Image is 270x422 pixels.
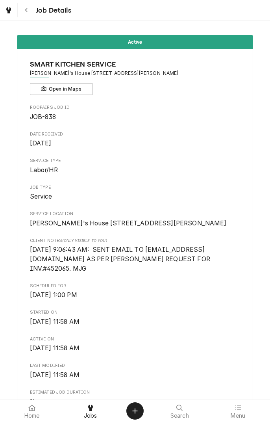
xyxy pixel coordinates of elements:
a: Jobs [62,402,120,420]
div: Job Type [30,184,240,201]
span: Estimated Job Duration [30,389,240,396]
span: Last Modified [30,363,240,369]
button: Open in Maps [30,83,93,95]
span: Address [30,70,240,77]
span: Active On [30,336,240,342]
span: Estimated Job Duration [30,397,240,406]
a: Go to Jobs [2,3,16,17]
button: Create Object [126,402,144,420]
span: Client Notes [30,238,240,244]
div: [object Object] [30,238,240,273]
span: Home [24,413,40,419]
div: Estimated Job Duration [30,389,240,406]
span: (Only Visible to You) [62,238,107,243]
span: [PERSON_NAME]'s House [STREET_ADDRESS][PERSON_NAME] [30,219,227,227]
span: Menu [231,413,245,419]
span: Roopairs Job ID [30,104,240,111]
span: [DATE] 11:58 AM [30,371,80,379]
span: Started On [30,309,240,316]
span: Service Location [30,211,240,217]
a: Menu [209,402,267,420]
div: Active On [30,336,240,353]
span: Active On [30,344,240,353]
div: Roopairs Job ID [30,104,240,121]
span: Started On [30,317,240,327]
div: Status [17,35,253,49]
span: Scheduled For [30,283,240,289]
span: 1h [30,398,36,405]
span: Service [30,193,52,200]
a: Search [151,402,209,420]
span: Search [170,413,189,419]
div: Service Location [30,211,240,228]
span: Scheduled For [30,290,240,300]
span: [DATE] 1:00 PM [30,291,77,299]
span: Date Received [30,131,240,138]
span: Active [128,39,142,45]
a: Home [3,402,61,420]
span: [DATE] 9:06:43 AM: SENT EMAIL TO [EMAIL_ADDRESS][DOMAIN_NAME] AS PER [PERSON_NAME] REQUEST FOR IN... [30,246,212,272]
span: Roopairs Job ID [30,112,240,122]
span: Service Type [30,165,240,175]
span: Service Type [30,158,240,164]
div: Service Type [30,158,240,175]
div: Date Received [30,131,240,148]
span: Jobs [84,413,97,419]
span: JOB-838 [30,113,56,121]
span: [object Object] [30,245,240,273]
div: Last Modified [30,363,240,379]
span: Last Modified [30,370,240,380]
span: Job Type [30,184,240,191]
button: Navigate back [19,3,33,17]
span: Job Type [30,192,240,201]
span: Job Details [33,5,71,16]
span: Date Received [30,139,240,148]
span: [DATE] 11:58 AM [30,318,80,325]
span: Labor/HR [30,166,58,174]
div: Client Information [30,59,240,95]
div: Started On [30,309,240,326]
div: Scheduled For [30,283,240,300]
span: [DATE] 11:58 AM [30,344,80,352]
span: Service Location [30,219,240,228]
span: [DATE] [30,139,52,147]
span: Name [30,59,240,70]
